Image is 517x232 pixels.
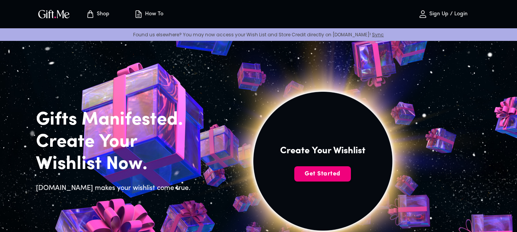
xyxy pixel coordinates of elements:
p: Sign Up / Login [427,11,468,18]
p: Shop [95,11,109,18]
button: Get Started [294,166,351,182]
h2: Wishlist Now. [36,153,195,175]
a: Sync [372,31,384,38]
h2: Create Your [36,131,195,153]
button: GiftMe Logo [36,10,72,19]
span: Get Started [294,170,351,178]
h4: Create Your Wishlist [280,145,365,157]
img: GiftMe Logo [37,8,71,19]
button: Sign Up / Login [405,2,481,26]
img: how-to.svg [134,10,143,19]
button: Store page [77,2,119,26]
button: How To [128,2,170,26]
p: How To [143,11,163,18]
h6: [DOMAIN_NAME] makes your wishlist come true. [36,183,195,194]
p: Found us elsewhere? You may now access your Wish List and Store Credit directly on [DOMAIN_NAME]! [6,31,511,38]
h2: Gifts Manifested. [36,109,195,131]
